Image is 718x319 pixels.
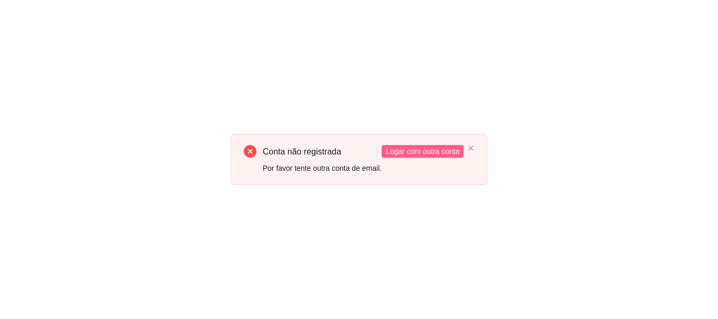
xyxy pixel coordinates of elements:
div: Conta não registrada [263,145,382,158]
span: close [468,145,474,151]
button: Logar com outra conta [382,145,464,158]
span: Logar com outra conta [386,146,459,157]
div: Por favor tente outra conta de email. [263,162,382,174]
button: close [468,145,474,152]
span: close-circle [244,145,257,158]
